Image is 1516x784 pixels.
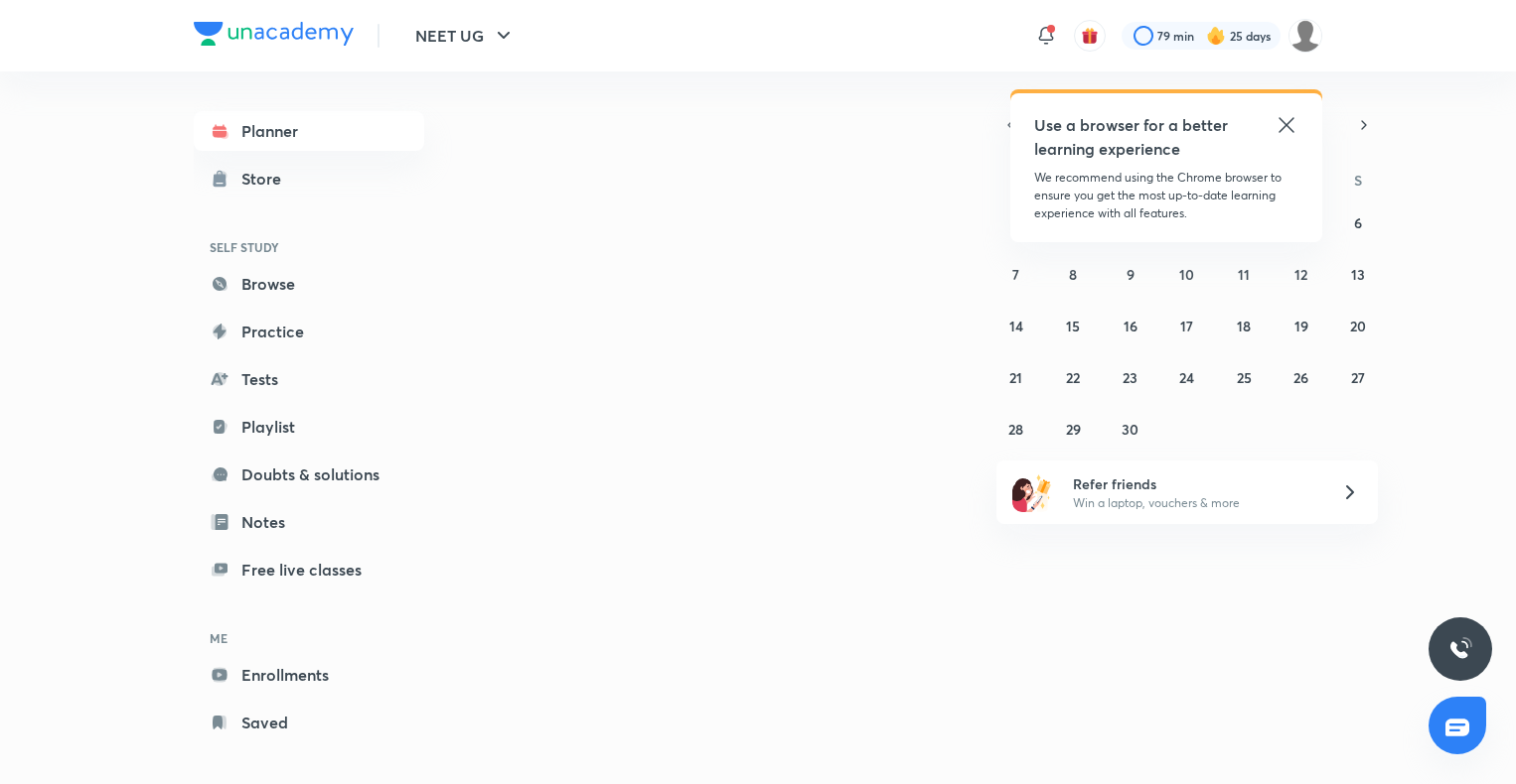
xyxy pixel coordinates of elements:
h6: SELF STUDY [194,230,424,264]
button: September 15, 2025 [1057,310,1089,341]
button: September 26, 2025 [1286,361,1317,393]
img: referral [1012,472,1052,512]
button: September 16, 2025 [1115,310,1146,341]
button: September 23, 2025 [1115,361,1146,393]
button: September 14, 2025 [1000,310,1032,341]
a: Store [194,159,424,198]
abbr: September 15, 2025 [1066,317,1080,335]
abbr: September 7, 2025 [1012,265,1019,284]
button: September 19, 2025 [1286,310,1317,341]
a: Saved [194,703,424,742]
button: September 20, 2025 [1342,310,1374,341]
abbr: September 6, 2025 [1354,213,1362,232]
abbr: September 16, 2025 [1124,317,1137,335]
button: September 24, 2025 [1171,361,1203,393]
button: September 13, 2025 [1342,258,1374,290]
abbr: September 21, 2025 [1009,368,1022,387]
button: September 7, 2025 [1000,258,1032,290]
a: Enrollments [194,655,424,695]
button: September 22, 2025 [1057,361,1089,393]
button: September 12, 2025 [1286,258,1317,290]
abbr: September 25, 2025 [1237,368,1252,387]
abbr: September 18, 2025 [1237,317,1251,335]
abbr: September 28, 2025 [1008,420,1023,439]
p: We recommend using the Chrome browser to ensure you get the most up-to-date learning experience w... [1034,169,1298,222]
img: Tanya Kumari [1289,19,1322,53]
img: ttu [1448,637,1472,661]
button: September 11, 2025 [1228,258,1260,290]
a: Practice [194,312,424,351]
abbr: September 24, 2025 [1179,368,1194,387]
abbr: September 27, 2025 [1351,368,1365,387]
abbr: September 13, 2025 [1351,265,1365,284]
a: Tests [194,359,424,399]
h6: Refer friends [1073,473,1317,494]
a: Notes [194,502,424,542]
button: avatar [1074,20,1106,52]
img: streak [1206,26,1226,46]
abbr: September 17, 2025 [1180,317,1193,335]
button: September 27, 2025 [1342,361,1374,393]
a: Planner [194,111,424,151]
h6: ME [194,621,424,655]
a: Playlist [194,407,424,447]
abbr: September 19, 2025 [1294,317,1308,335]
abbr: Saturday [1354,171,1362,190]
abbr: September 9, 2025 [1127,265,1135,284]
button: September 17, 2025 [1171,310,1203,341]
p: Win a laptop, vouchers & more [1073,494,1317,512]
button: September 8, 2025 [1057,258,1089,290]
h5: Use a browser for a better learning experience [1034,113,1232,161]
button: September 21, 2025 [1000,361,1032,393]
abbr: September 22, 2025 [1066,368,1080,387]
abbr: September 20, 2025 [1350,317,1366,335]
button: September 18, 2025 [1228,310,1260,341]
a: Company Logo [194,22,354,51]
div: Store [241,167,293,191]
img: Company Logo [194,22,354,46]
abbr: September 14, 2025 [1009,317,1023,335]
abbr: September 29, 2025 [1066,420,1081,439]
button: September 6, 2025 [1342,206,1374,238]
a: Free live classes [194,550,424,589]
button: NEET UG [403,16,528,56]
abbr: September 26, 2025 [1293,368,1308,387]
button: September 29, 2025 [1057,413,1089,445]
abbr: September 8, 2025 [1069,265,1077,284]
button: September 30, 2025 [1115,413,1146,445]
abbr: September 10, 2025 [1179,265,1194,284]
button: September 25, 2025 [1228,361,1260,393]
abbr: September 11, 2025 [1238,265,1250,284]
a: Browse [194,264,424,304]
button: September 28, 2025 [1000,413,1032,445]
a: Doubts & solutions [194,455,424,494]
abbr: September 30, 2025 [1122,420,1138,439]
abbr: September 12, 2025 [1294,265,1307,284]
abbr: September 23, 2025 [1123,368,1137,387]
button: September 9, 2025 [1115,258,1146,290]
img: avatar [1081,27,1099,45]
button: September 10, 2025 [1171,258,1203,290]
